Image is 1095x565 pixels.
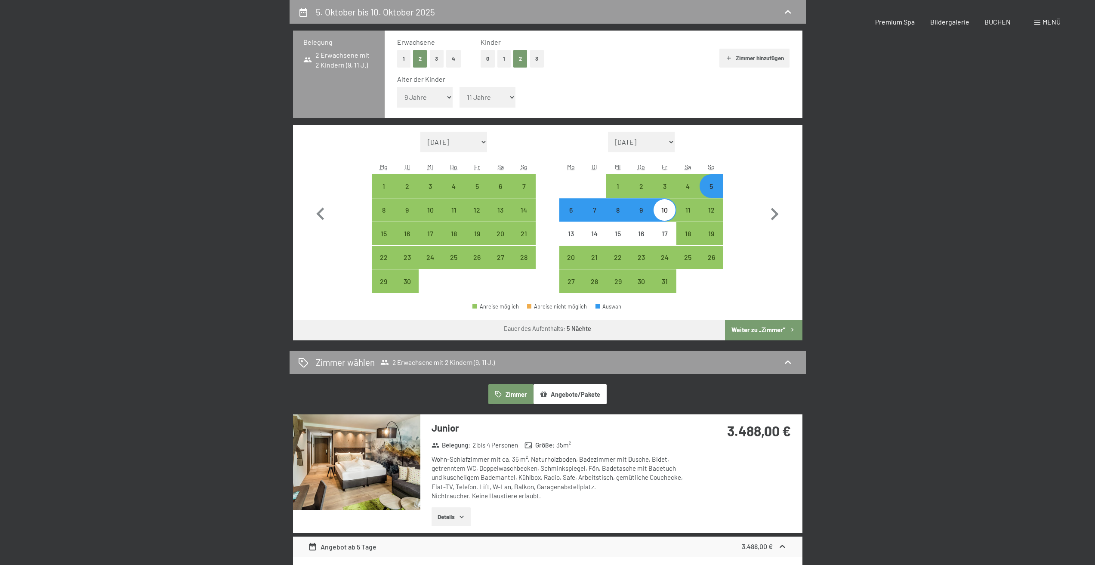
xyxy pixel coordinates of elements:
[606,174,629,198] div: Wed Oct 01 2025
[395,269,419,293] div: Tue Sep 30 2025
[303,50,374,70] span: 2 Erwachsene mit 2 Kindern (9, 11 J.)
[653,222,676,245] div: Fri Oct 17 2025
[404,163,410,170] abbr: Dienstag
[442,198,466,222] div: Anreise möglich
[443,207,465,228] div: 11
[446,50,461,68] button: 4
[419,174,442,198] div: Anreise möglich
[488,384,533,404] button: Zimmer
[653,174,676,198] div: Fri Oct 03 2025
[513,50,527,68] button: 2
[560,254,582,275] div: 20
[466,183,488,204] div: 5
[481,38,501,46] span: Kinder
[397,74,783,84] div: Alter der Kinder
[293,537,802,557] div: Angebot ab 5 Tage3.488,00 €
[629,246,653,269] div: Thu Oct 23 2025
[629,222,653,245] div: Anreise nicht möglich
[653,222,676,245] div: Anreise nicht möglich
[708,163,715,170] abbr: Sonntag
[677,254,699,275] div: 25
[653,246,676,269] div: Fri Oct 24 2025
[567,163,575,170] abbr: Montag
[527,304,587,309] div: Abreise nicht möglich
[984,18,1011,26] a: BUCHEN
[396,278,418,299] div: 30
[719,49,790,68] button: Zimmer hinzufügen
[395,222,419,245] div: Tue Sep 16 2025
[606,246,629,269] div: Wed Oct 22 2025
[512,174,535,198] div: Sun Sep 07 2025
[395,174,419,198] div: Anreise möglich
[583,222,606,245] div: Anreise nicht möglich
[512,246,535,269] div: Anreise möglich
[629,269,653,293] div: Anreise möglich
[606,222,629,245] div: Wed Oct 15 2025
[560,230,582,252] div: 13
[316,356,375,368] h2: Zimmer wählen
[606,269,629,293] div: Anreise möglich
[427,163,433,170] abbr: Mittwoch
[559,269,583,293] div: Anreise möglich
[432,441,471,450] strong: Belegung :
[930,18,969,26] a: Bildergalerie
[442,198,466,222] div: Thu Sep 11 2025
[372,222,395,245] div: Mon Sep 15 2025
[606,246,629,269] div: Anreise möglich
[676,198,700,222] div: Sat Oct 11 2025
[676,246,700,269] div: Anreise möglich
[556,441,571,450] span: 35 m²
[442,222,466,245] div: Thu Sep 18 2025
[466,222,489,245] div: Fri Sep 19 2025
[466,174,489,198] div: Anreise möglich
[629,269,653,293] div: Thu Oct 30 2025
[629,198,653,222] div: Thu Oct 09 2025
[489,198,512,222] div: Sat Sep 13 2025
[700,207,722,228] div: 12
[700,230,722,252] div: 19
[630,183,652,204] div: 2
[700,183,722,204] div: 5
[466,246,489,269] div: Anreise möglich
[372,198,395,222] div: Anreise möglich
[875,18,915,26] span: Premium Spa
[595,304,623,309] div: Auswahl
[419,222,442,245] div: Wed Sep 17 2025
[396,254,418,275] div: 23
[725,320,802,340] button: Weiter zu „Zimmer“
[630,278,652,299] div: 30
[583,246,606,269] div: Anreise möglich
[653,198,676,222] div: Anreise möglich
[373,230,395,252] div: 15
[677,230,699,252] div: 18
[607,183,629,204] div: 1
[395,198,419,222] div: Anreise möglich
[559,246,583,269] div: Anreise möglich
[442,246,466,269] div: Thu Sep 25 2025
[700,174,723,198] div: Anreise möglich
[676,174,700,198] div: Anreise möglich
[676,198,700,222] div: Anreise möglich
[592,163,597,170] abbr: Dienstag
[397,50,410,68] button: 1
[606,198,629,222] div: Wed Oct 08 2025
[629,174,653,198] div: Thu Oct 02 2025
[512,198,535,222] div: Sun Sep 14 2025
[419,207,441,228] div: 10
[512,198,535,222] div: Anreise möglich
[372,269,395,293] div: Mon Sep 29 2025
[560,278,582,299] div: 27
[380,163,388,170] abbr: Montag
[629,222,653,245] div: Thu Oct 16 2025
[700,198,723,222] div: Sun Oct 12 2025
[472,441,518,450] span: 2 bis 4 Personen
[677,183,699,204] div: 4
[676,222,700,245] div: Anreise möglich
[583,222,606,245] div: Tue Oct 14 2025
[653,269,676,293] div: Anreise möglich
[700,174,723,198] div: Sun Oct 05 2025
[530,50,544,68] button: 3
[489,222,512,245] div: Anreise möglich
[700,222,723,245] div: Anreise möglich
